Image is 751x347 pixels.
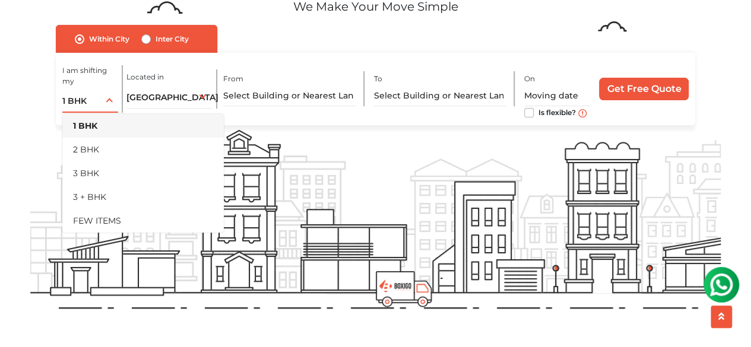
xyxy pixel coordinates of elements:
img: whatsapp-icon.svg [12,12,36,36]
input: Moving date [524,85,591,106]
span: 1 BHK [62,95,87,106]
input: Select Building or Nearest Landmark [223,85,356,106]
label: On [524,74,535,84]
li: FEW ITEMS [62,209,224,233]
li: 2 BHK [62,138,224,161]
span: [GEOGRAPHIC_DATA] [126,92,218,103]
label: Is flexible? [538,106,576,118]
label: From [223,74,243,84]
label: Inter City [156,32,189,46]
img: move_date_info [578,109,587,117]
input: Get Free Quote [599,78,689,100]
label: I am shifting my [62,65,119,87]
label: To [373,74,382,84]
li: 3 BHK [62,161,224,185]
li: 1 BHK [62,114,224,138]
label: Located in [126,72,164,82]
label: Within City [89,32,129,46]
li: 3 + BHK [62,185,224,209]
button: scroll up [711,305,732,328]
input: Select Building or Nearest Landmark [373,85,506,106]
img: boxigo_prackers_and_movers_truck [376,271,432,307]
